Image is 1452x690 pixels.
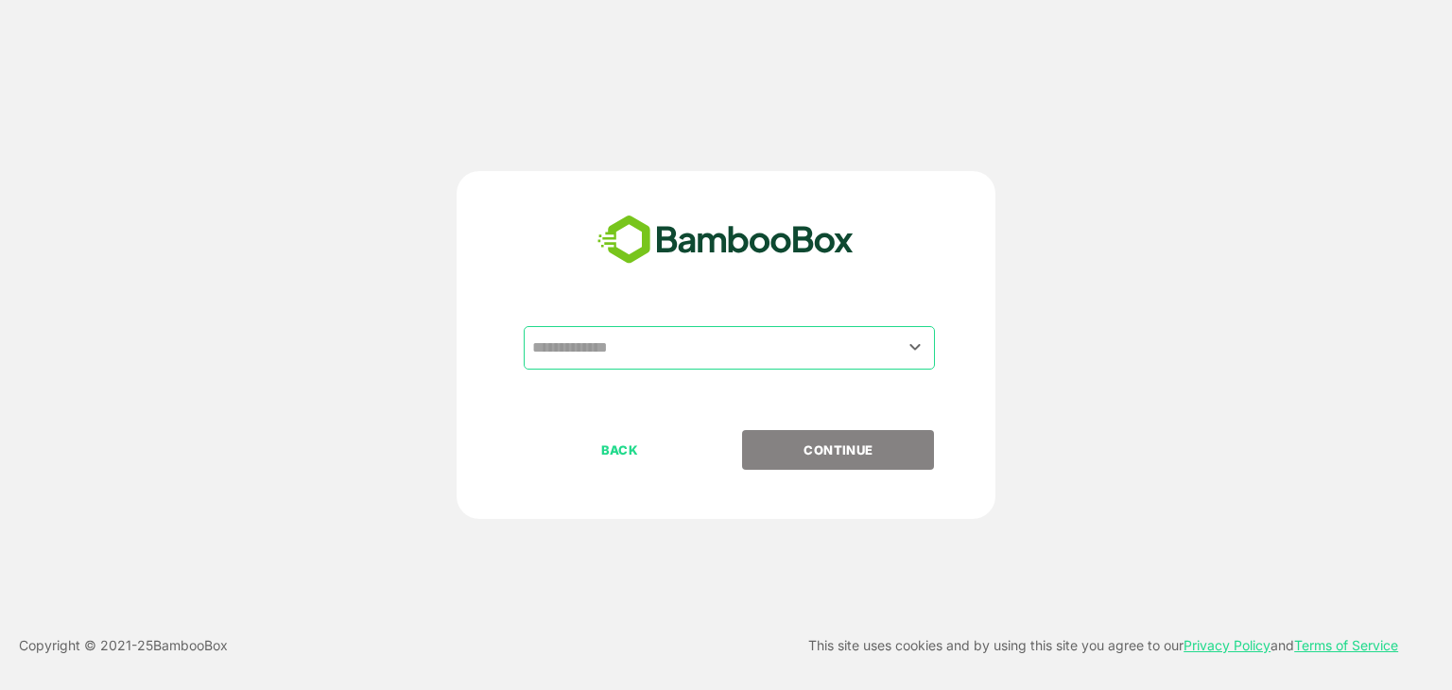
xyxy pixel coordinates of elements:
p: This site uses cookies and by using this site you agree to our and [808,634,1398,657]
button: Open [903,335,928,360]
button: BACK [524,430,716,470]
p: CONTINUE [744,440,933,460]
p: BACK [526,440,715,460]
img: bamboobox [587,209,864,271]
a: Terms of Service [1294,637,1398,653]
a: Privacy Policy [1184,637,1270,653]
button: CONTINUE [742,430,934,470]
p: Copyright © 2021- 25 BambooBox [19,634,228,657]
